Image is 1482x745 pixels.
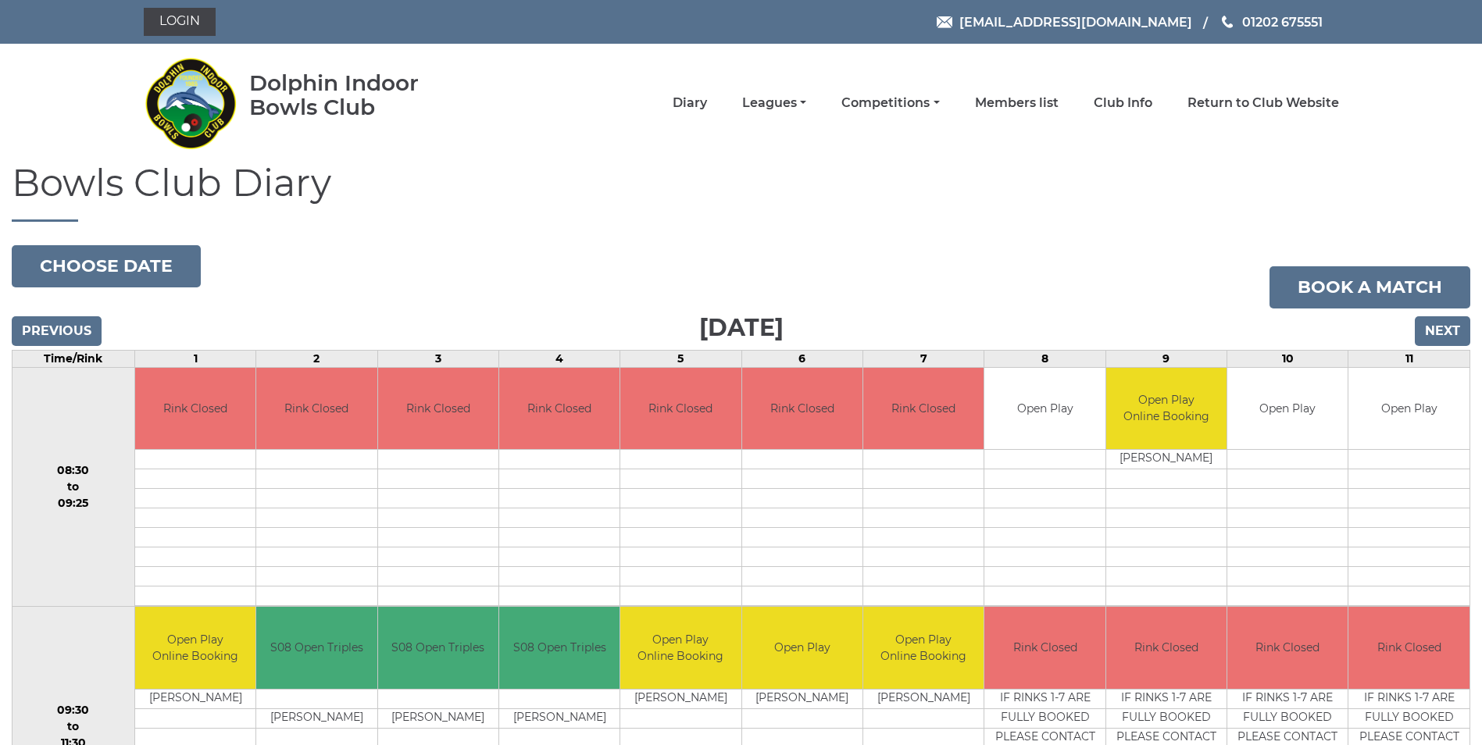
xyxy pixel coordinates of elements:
[984,689,1105,708] td: IF RINKS 1-7 ARE
[1348,689,1470,708] td: IF RINKS 1-7 ARE
[256,607,377,689] td: S08 Open Triples
[144,8,216,36] a: Login
[1227,368,1348,450] td: Open Play
[499,368,620,450] td: Rink Closed
[1348,708,1470,728] td: FULLY BOOKED
[1270,266,1470,308] a: Book a match
[1227,607,1348,689] td: Rink Closed
[1227,708,1348,728] td: FULLY BOOKED
[984,350,1105,367] td: 8
[12,367,135,607] td: 08:30 to 09:25
[620,368,741,450] td: Rink Closed
[1348,350,1470,367] td: 11
[937,12,1192,32] a: Email [EMAIL_ADDRESS][DOMAIN_NAME]
[841,94,939,112] a: Competitions
[256,368,377,450] td: Rink Closed
[742,607,862,689] td: Open Play
[378,708,498,728] td: [PERSON_NAME]
[1415,316,1470,346] input: Next
[1105,350,1227,367] td: 9
[959,14,1192,29] span: [EMAIL_ADDRESS][DOMAIN_NAME]
[1222,16,1233,28] img: Phone us
[1348,607,1470,689] td: Rink Closed
[620,607,741,689] td: Open Play Online Booking
[499,607,620,689] td: S08 Open Triples
[1227,350,1348,367] td: 10
[256,350,377,367] td: 2
[378,607,498,689] td: S08 Open Triples
[1106,708,1227,728] td: FULLY BOOKED
[742,94,806,112] a: Leagues
[741,350,862,367] td: 6
[984,708,1105,728] td: FULLY BOOKED
[863,689,984,708] td: [PERSON_NAME]
[1106,607,1227,689] td: Rink Closed
[135,368,255,450] td: Rink Closed
[12,245,201,287] button: Choose date
[863,607,984,689] td: Open Play Online Booking
[1106,450,1227,469] td: [PERSON_NAME]
[984,607,1105,689] td: Rink Closed
[377,350,498,367] td: 3
[1106,368,1227,450] td: Open Play Online Booking
[135,689,255,708] td: [PERSON_NAME]
[1187,94,1339,112] a: Return to Club Website
[12,162,1470,222] h1: Bowls Club Diary
[498,350,620,367] td: 4
[937,16,952,28] img: Email
[1242,14,1323,29] span: 01202 675551
[742,689,862,708] td: [PERSON_NAME]
[134,350,255,367] td: 1
[144,48,237,158] img: Dolphin Indoor Bowls Club
[12,316,102,346] input: Previous
[620,689,741,708] td: [PERSON_NAME]
[256,708,377,728] td: [PERSON_NAME]
[673,94,707,112] a: Diary
[12,350,135,367] td: Time/Rink
[975,94,1059,112] a: Members list
[1227,689,1348,708] td: IF RINKS 1-7 ARE
[1348,368,1470,450] td: Open Play
[249,71,469,119] div: Dolphin Indoor Bowls Club
[863,368,984,450] td: Rink Closed
[1094,94,1152,112] a: Club Info
[863,350,984,367] td: 7
[1106,689,1227,708] td: IF RINKS 1-7 ARE
[499,708,620,728] td: [PERSON_NAME]
[135,607,255,689] td: Open Play Online Booking
[984,368,1105,450] td: Open Play
[620,350,741,367] td: 5
[378,368,498,450] td: Rink Closed
[742,368,862,450] td: Rink Closed
[1220,12,1323,32] a: Phone us 01202 675551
